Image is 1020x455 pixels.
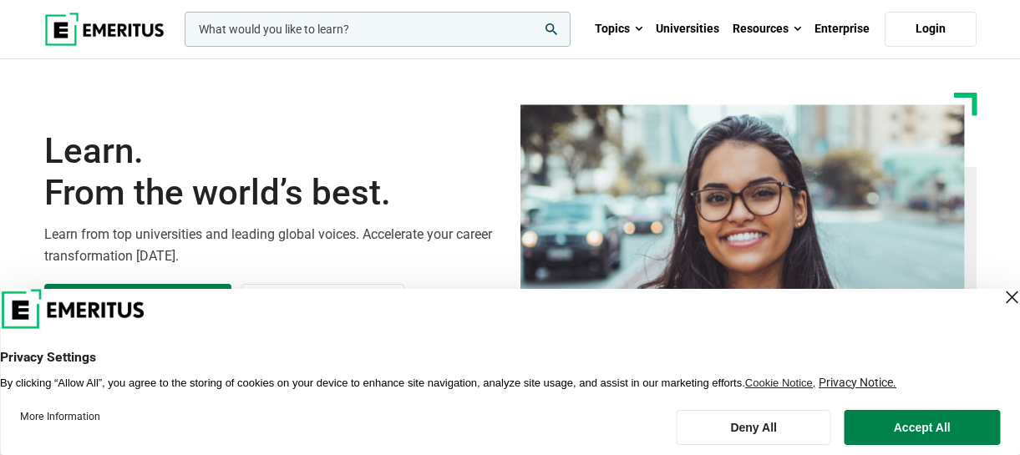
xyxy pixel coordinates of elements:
p: Learn from top universities and leading global voices. Accelerate your career transformation [DATE]. [44,224,500,266]
a: Explore Programs [44,284,231,329]
span: From the world’s best. [44,172,500,214]
a: Explore for Business [241,284,404,329]
img: Learn from the world's best [520,104,965,367]
a: Login [885,12,977,47]
input: woocommerce-product-search-field-0 [185,12,571,47]
h1: Learn. [44,130,500,215]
